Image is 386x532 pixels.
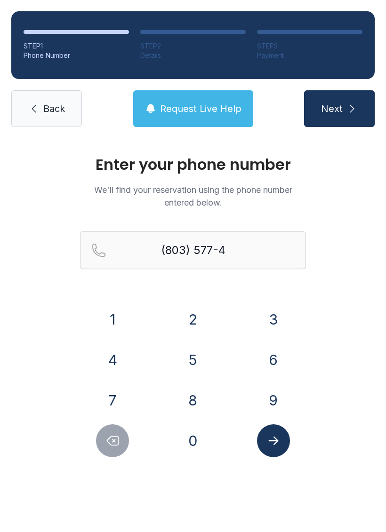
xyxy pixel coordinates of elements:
button: 6 [257,343,290,376]
div: Payment [257,51,362,60]
button: Submit lookup form [257,424,290,457]
div: STEP 2 [140,41,246,51]
button: Delete number [96,424,129,457]
span: Request Live Help [160,102,241,115]
span: Back [43,102,65,115]
button: 7 [96,384,129,417]
h1: Enter your phone number [80,157,306,172]
button: 3 [257,303,290,336]
button: 0 [177,424,209,457]
input: Reservation phone number [80,231,306,269]
button: 8 [177,384,209,417]
div: STEP 1 [24,41,129,51]
button: 1 [96,303,129,336]
button: 5 [177,343,209,376]
p: We'll find your reservation using the phone number entered below. [80,183,306,209]
button: 4 [96,343,129,376]
button: 2 [177,303,209,336]
div: Phone Number [24,51,129,60]
button: 9 [257,384,290,417]
span: Next [321,102,343,115]
div: STEP 3 [257,41,362,51]
div: Details [140,51,246,60]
